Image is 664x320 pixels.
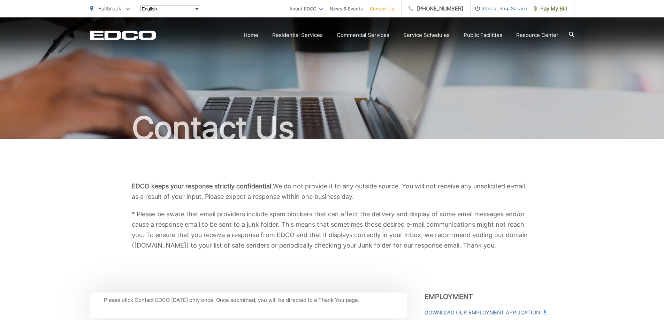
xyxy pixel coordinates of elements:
a: Download Our Employment Application [425,309,546,317]
a: News & Events [330,5,363,13]
p: Please click Contact EDCO [DATE] only once. Once submitted, you will be directed to a Thank You p... [104,296,393,304]
a: EDCD logo. Return to the homepage. [90,30,156,40]
span: Pay My Bill [534,5,567,13]
a: Residential Services [272,31,323,39]
p: We do not provide it to any outside source. You will not receive any unsolicited e-mail as a resu... [132,181,533,202]
h3: Employment [425,292,574,301]
p: * Please be aware that email providers include spam blockers that can affect the delivery and dis... [132,209,533,251]
a: Resource Center [516,31,558,39]
a: Public Facilities [464,31,502,39]
a: Service Schedules [403,31,450,39]
span: Fallbrook [98,5,121,12]
b: EDCO keeps your response strictly confidential. [132,182,273,190]
a: Contact Us [370,5,394,13]
a: Home [244,31,258,39]
a: About EDCO [289,5,323,13]
a: Commercial Services [337,31,389,39]
select: Select a language [140,6,200,12]
h1: Contact Us [90,111,574,146]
